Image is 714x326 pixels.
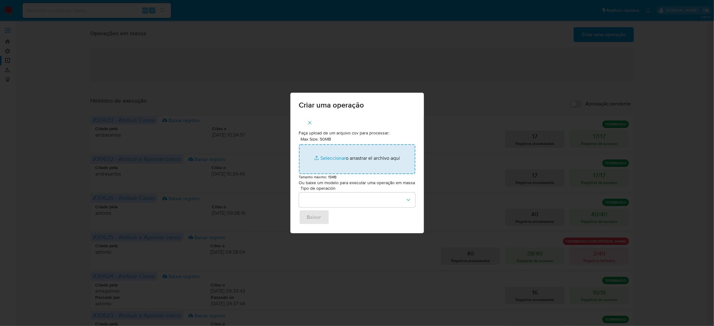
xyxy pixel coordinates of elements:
p: Ou baixe um modelo para executar uma operação em massa [299,180,415,186]
p: Faça upload de um arquivo csv para processar: [299,130,415,136]
span: Criar uma operação [299,101,415,109]
small: Tamanho máximo: 15MB [299,174,337,180]
label: Max Size: 50MB [301,136,331,142]
span: Tipo de operación [301,186,417,190]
